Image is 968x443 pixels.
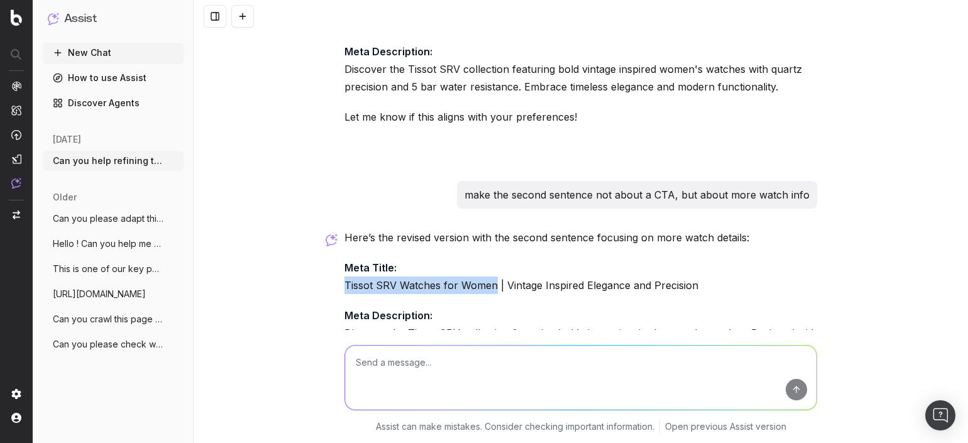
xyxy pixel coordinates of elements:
[344,309,432,322] strong: Meta Description:
[11,105,21,116] img: Intelligence
[53,133,81,146] span: [DATE]
[11,129,21,140] img: Activation
[53,313,163,325] span: Can you crawl this page and give me the
[11,81,21,91] img: Analytics
[53,263,163,275] span: This is one of our key pages. Can you ch
[344,45,432,58] strong: Meta Description:
[43,309,184,329] button: Can you crawl this page and give me the
[53,212,163,225] span: Can you please adapt this description fo
[376,420,654,433] p: Assist can make mistakes. Consider checking important information.
[64,10,97,28] h1: Assist
[53,238,163,250] span: Hello ! Can you help me write meta data
[43,259,184,279] button: This is one of our key pages. Can you ch
[43,68,184,88] a: How to use Assist
[13,211,20,219] img: Switch project
[665,420,786,433] a: Open previous Assist version
[11,413,21,423] img: My account
[344,229,817,246] p: Here’s the revised version with the second sentence focusing on more watch details:
[48,13,59,25] img: Assist
[43,334,184,354] button: Can you please check what are the top ke
[344,307,817,359] p: Discover the Tissot SRV collection featuring bold vintage inspired women's watches. Designed with...
[53,288,146,300] span: [URL][DOMAIN_NAME]
[344,259,817,294] p: Tissot SRV Watches for Women | Vintage Inspired Elegance and Precision
[43,284,184,304] button: [URL][DOMAIN_NAME]
[43,93,184,113] a: Discover Agents
[11,178,21,189] img: Assist
[326,234,338,246] img: Botify assist logo
[11,9,22,26] img: Botify logo
[344,43,817,96] p: Discover the Tissot SRV collection featuring bold vintage inspired women's watches with quartz pr...
[43,151,184,171] button: Can you help refining these text ? Page
[925,400,955,430] div: Open Intercom Messenger
[344,108,817,126] p: Let me know if this aligns with your preferences!
[48,10,179,28] button: Assist
[43,43,184,63] button: New Chat
[43,209,184,229] button: Can you please adapt this description fo
[465,186,810,204] p: make the second sentence not about a CTA, but about more watch info
[53,155,163,167] span: Can you help refining these text ? Page
[344,261,397,274] strong: Meta Title:
[53,191,77,204] span: older
[11,154,21,164] img: Studio
[11,389,21,399] img: Setting
[43,234,184,254] button: Hello ! Can you help me write meta data
[53,338,163,351] span: Can you please check what are the top ke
